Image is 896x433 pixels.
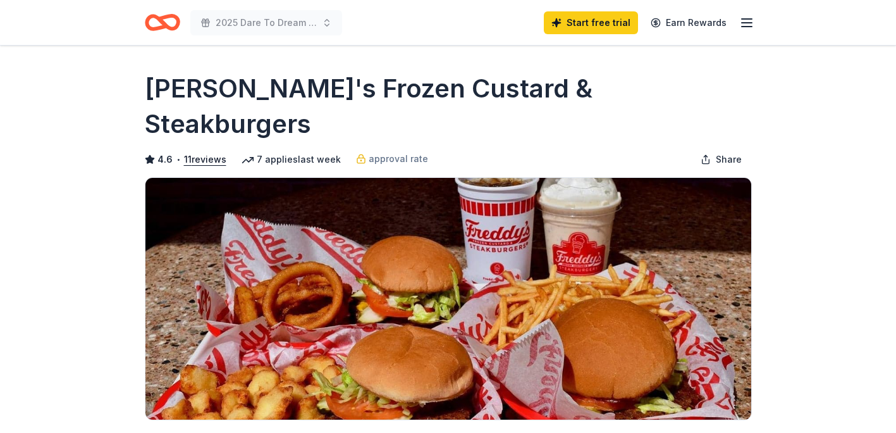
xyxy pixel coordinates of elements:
button: 11reviews [184,152,226,167]
a: approval rate [356,151,428,166]
h1: [PERSON_NAME]'s Frozen Custard & Steakburgers [145,71,752,142]
button: Share [690,147,752,172]
a: Home [145,8,180,37]
span: 4.6 [157,152,173,167]
a: Earn Rewards [643,11,734,34]
span: • [176,154,180,165]
span: Share [716,152,742,167]
span: approval rate [369,151,428,166]
button: 2025 Dare To Dream Gala [190,10,342,35]
div: 7 applies last week [242,152,341,167]
img: Image for Freddy's Frozen Custard & Steakburgers [145,178,751,420]
span: 2025 Dare To Dream Gala [216,15,317,30]
a: Start free trial [544,11,638,34]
